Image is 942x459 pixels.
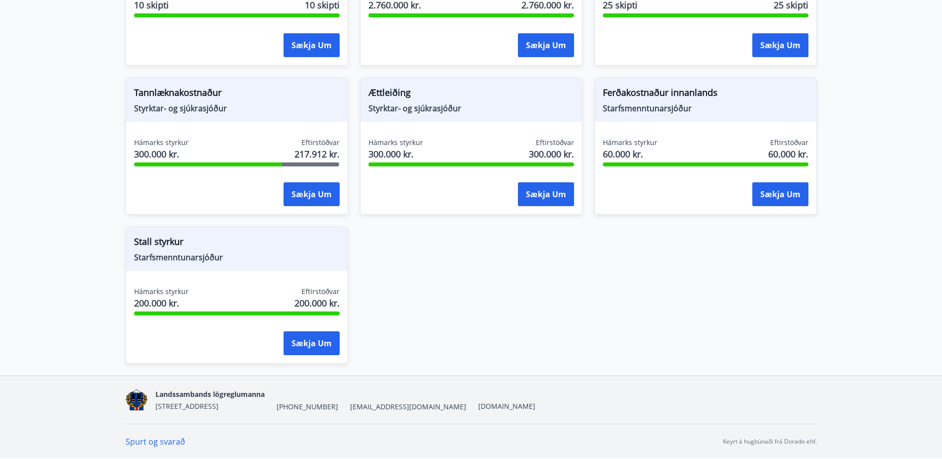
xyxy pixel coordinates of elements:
p: Keyrt á hugbúnaði frá Dorado ehf. [723,437,817,446]
button: Sækja um [284,182,340,206]
img: 1cqKbADZNYZ4wXUG0EC2JmCwhQh0Y6EN22Kw4FTY.png [126,389,148,411]
button: Sækja um [284,331,340,355]
span: Starfsmenntunarsjóður [134,252,340,263]
button: Sækja um [284,33,340,57]
a: Spurt og svarað [126,436,185,447]
a: [DOMAIN_NAME] [478,401,535,411]
span: Starfsmenntunarsjóður [603,103,808,114]
span: 200.000 kr. [294,297,340,309]
button: Sækja um [752,182,808,206]
span: 300.000 kr. [368,148,423,160]
span: Styrktar- og sjúkrasjóður [368,103,574,114]
span: Hámarks styrkur [134,138,189,148]
span: 300.000 kr. [134,148,189,160]
span: Stall styrkur [134,235,340,252]
span: Tannlæknakostnaður [134,86,340,103]
button: Sækja um [518,182,574,206]
span: 200.000 kr. [134,297,189,309]
span: 60.000 kr. [768,148,808,160]
span: Hámarks styrkur [134,287,189,297]
span: Landssambands lögreglumanna [155,389,265,399]
span: [STREET_ADDRESS] [155,401,218,411]
button: Sækja um [752,33,808,57]
button: Sækja um [518,33,574,57]
span: 217.912 kr. [294,148,340,160]
span: Hámarks styrkur [603,138,657,148]
span: [PHONE_NUMBER] [277,402,338,412]
span: Hámarks styrkur [368,138,423,148]
span: Styrktar- og sjúkrasjóður [134,103,340,114]
span: [EMAIL_ADDRESS][DOMAIN_NAME] [350,402,466,412]
span: Ættleiðing [368,86,574,103]
span: Eftirstöðvar [301,287,340,297]
span: Ferðakostnaður innanlands [603,86,808,103]
span: 60.000 kr. [603,148,657,160]
span: Eftirstöðvar [770,138,808,148]
span: Eftirstöðvar [536,138,574,148]
span: 300.000 kr. [529,148,574,160]
span: Eftirstöðvar [301,138,340,148]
